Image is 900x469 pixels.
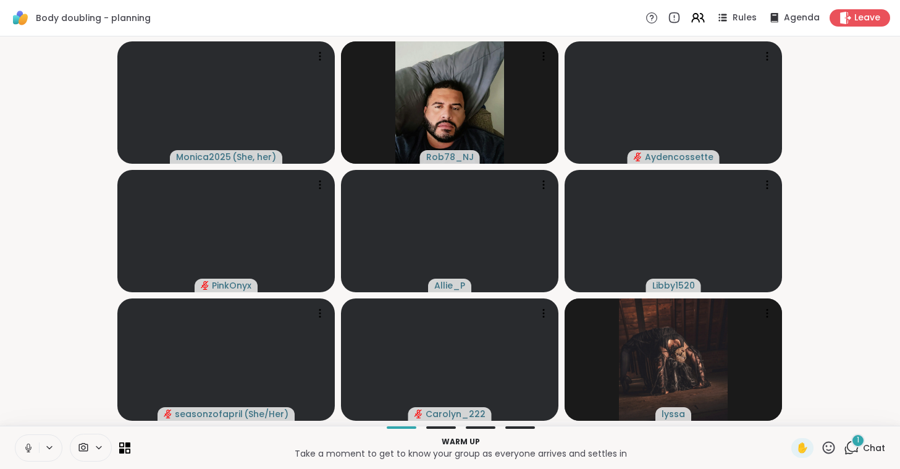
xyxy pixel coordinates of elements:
[414,410,423,418] span: audio-muted
[863,442,885,454] span: Chat
[784,12,820,24] span: Agenda
[796,441,809,455] span: ✋
[395,41,504,164] img: Rob78_NJ
[662,408,685,420] span: lyssa
[10,7,31,28] img: ShareWell Logomark
[201,281,209,290] span: audio-muted
[164,410,172,418] span: audio-muted
[434,279,465,292] span: Allie_P
[232,151,276,163] span: ( She, her )
[854,12,880,24] span: Leave
[176,151,231,163] span: Monica2025
[634,153,642,161] span: audio-muted
[857,435,859,446] span: 1
[619,298,728,421] img: lyssa
[652,279,695,292] span: Libby1520
[175,408,243,420] span: seasonzofapril
[212,279,251,292] span: PinkOnyx
[426,408,486,420] span: Carolyn_222
[244,408,288,420] span: ( She/Her )
[733,12,757,24] span: Rules
[138,436,784,447] p: Warm up
[138,447,784,460] p: Take a moment to get to know your group as everyone arrives and settles in
[36,12,151,24] span: Body doubling - planning
[426,151,474,163] span: Rob78_NJ
[645,151,713,163] span: Aydencossette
